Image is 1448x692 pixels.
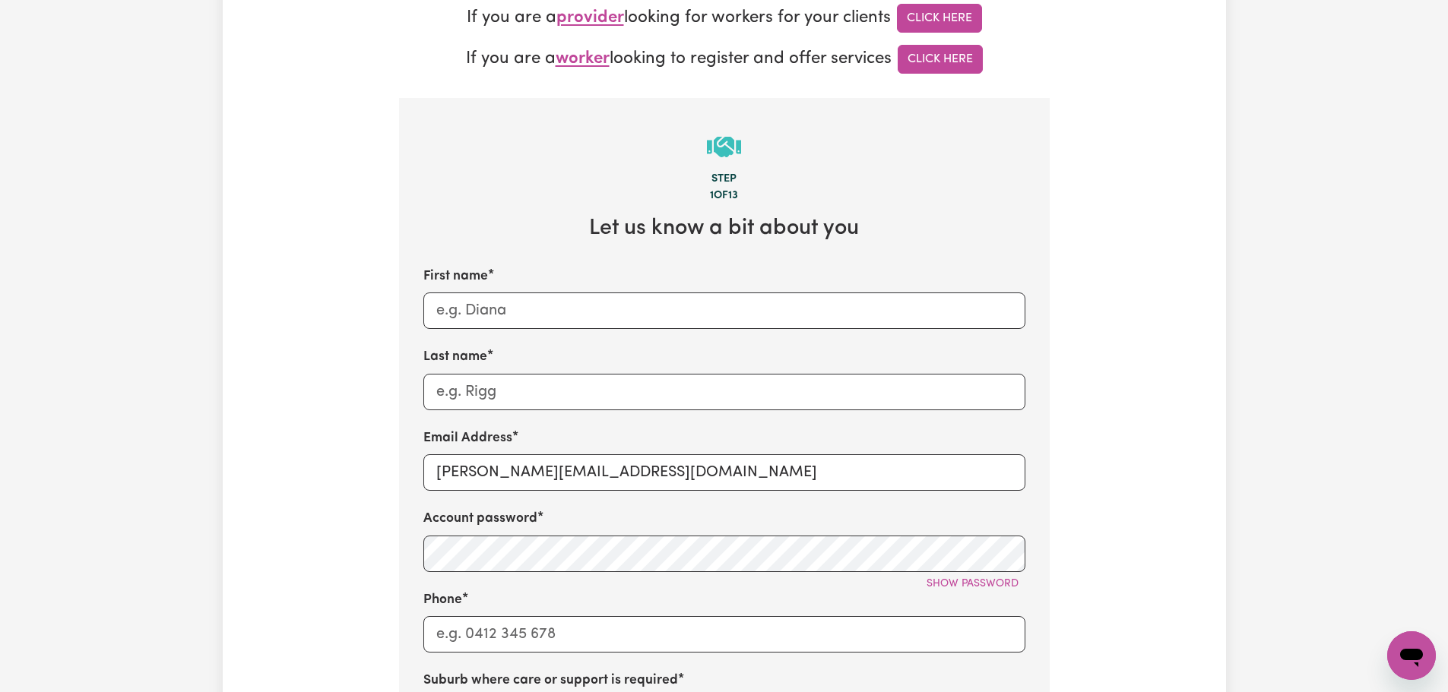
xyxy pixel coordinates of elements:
input: e.g. 0412 345 678 [423,616,1025,653]
a: Click Here [897,4,982,33]
p: If you are a looking for workers for your clients [399,4,1050,33]
label: First name [423,267,488,286]
p: If you are a looking to register and offer services [399,45,1050,74]
input: e.g. Diana [423,292,1025,329]
div: 1 of 13 [423,188,1025,204]
div: Step [423,171,1025,188]
iframe: Button to launch messaging window [1387,631,1436,680]
input: e.g. diana.rigg@yahoo.com.au [423,454,1025,491]
input: e.g. Rigg [423,374,1025,410]
label: Account password [423,509,537,529]
span: worker [556,51,610,68]
span: Show password [927,578,1019,589]
h2: Let us know a bit about you [423,216,1025,242]
button: Show password [920,572,1025,596]
span: provider [556,10,624,27]
label: Phone [423,590,462,610]
a: Click Here [898,45,983,74]
label: Last name [423,347,487,367]
label: Suburb where care or support is required [423,671,678,690]
label: Email Address [423,428,512,448]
